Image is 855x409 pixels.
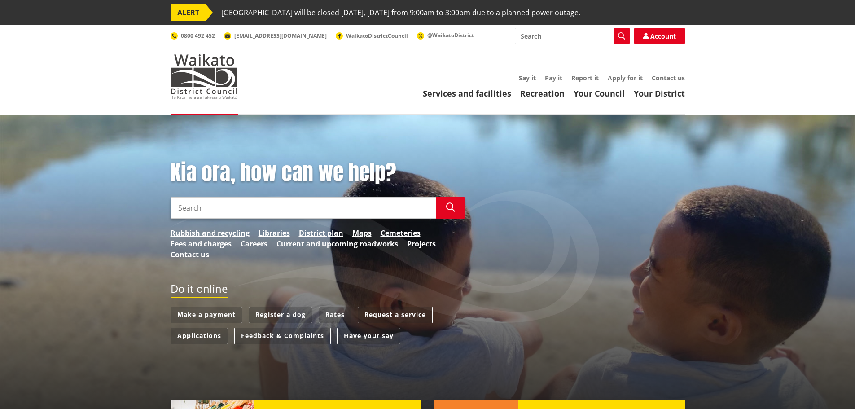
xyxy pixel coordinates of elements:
span: [GEOGRAPHIC_DATA] will be closed [DATE], [DATE] from 9:00am to 3:00pm due to a planned power outage. [221,4,580,21]
a: Libraries [259,228,290,238]
a: Say it [519,74,536,82]
a: Contact us [652,74,685,82]
input: Search input [515,28,630,44]
span: @WaikatoDistrict [427,31,474,39]
a: Feedback & Complaints [234,328,331,344]
a: Report it [571,74,599,82]
h2: Do it online [171,282,228,298]
a: Your Council [574,88,625,99]
a: @WaikatoDistrict [417,31,474,39]
a: Pay it [545,74,562,82]
a: Rubbish and recycling [171,228,250,238]
a: District plan [299,228,343,238]
a: Account [634,28,685,44]
a: Register a dog [249,307,312,323]
a: Have your say [337,328,400,344]
a: Cemeteries [381,228,421,238]
span: [EMAIL_ADDRESS][DOMAIN_NAME] [234,32,327,40]
a: Maps [352,228,372,238]
input: Search input [171,197,436,219]
a: Services and facilities [423,88,511,99]
span: 0800 492 452 [181,32,215,40]
a: Current and upcoming roadworks [276,238,398,249]
img: Waikato District Council - Te Kaunihera aa Takiwaa o Waikato [171,54,238,99]
a: Careers [241,238,267,249]
span: WaikatoDistrictCouncil [346,32,408,40]
span: ALERT [171,4,206,21]
a: 0800 492 452 [171,32,215,40]
a: Projects [407,238,436,249]
a: Request a service [358,307,433,323]
a: Apply for it [608,74,643,82]
h1: Kia ora, how can we help? [171,160,465,186]
a: [EMAIL_ADDRESS][DOMAIN_NAME] [224,32,327,40]
a: Make a payment [171,307,242,323]
a: Rates [319,307,351,323]
a: Contact us [171,249,209,260]
a: Fees and charges [171,238,232,249]
a: Applications [171,328,228,344]
a: Recreation [520,88,565,99]
a: Your District [634,88,685,99]
a: WaikatoDistrictCouncil [336,32,408,40]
